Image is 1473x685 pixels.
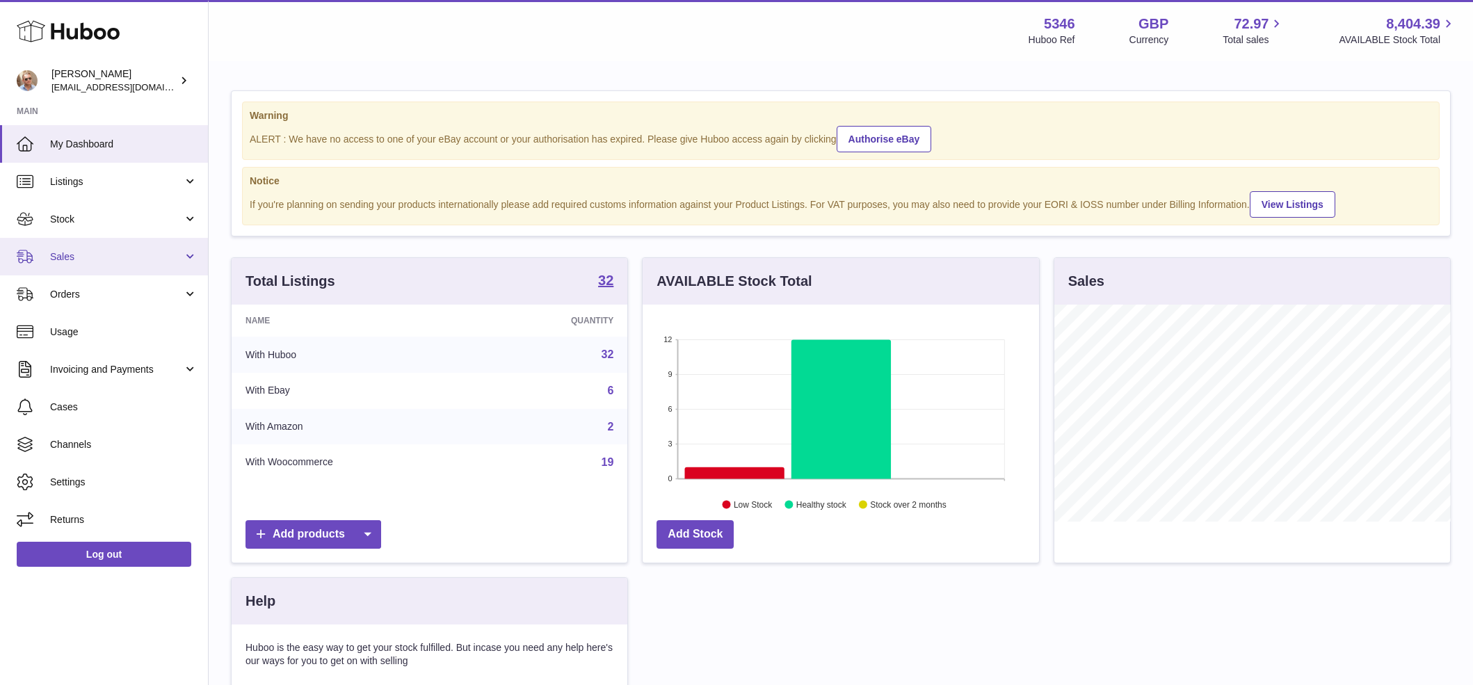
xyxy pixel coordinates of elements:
strong: Notice [250,175,1432,188]
th: Name [232,305,477,337]
a: 8,404.39 AVAILABLE Stock Total [1339,15,1456,47]
h3: AVAILABLE Stock Total [657,272,812,291]
text: 9 [668,370,673,378]
a: Log out [17,542,191,567]
a: Add products [245,520,381,549]
img: support@radoneltd.co.uk [17,70,38,91]
th: Quantity [477,305,627,337]
td: With Ebay [232,373,477,409]
td: With Amazon [232,409,477,445]
p: Huboo is the easy way to get your stock fulfilled. But incase you need any help here's our ways f... [245,641,613,668]
span: Usage [50,325,198,339]
span: 72.97 [1234,15,1269,33]
span: AVAILABLE Stock Total [1339,33,1456,47]
span: [EMAIL_ADDRESS][DOMAIN_NAME] [51,81,204,92]
div: [PERSON_NAME] [51,67,177,94]
text: Healthy stock [796,500,847,510]
text: 12 [664,335,673,344]
a: 32 [602,348,614,360]
td: With Huboo [232,337,477,373]
span: Cases [50,401,198,414]
strong: Warning [250,109,1432,122]
span: Channels [50,438,198,451]
span: Orders [50,288,183,301]
span: Invoicing and Payments [50,363,183,376]
strong: 5346 [1044,15,1075,33]
a: 6 [607,385,613,396]
strong: 32 [598,273,613,287]
td: With Woocommerce [232,444,477,481]
span: Sales [50,250,183,264]
div: If you're planning on sending your products internationally please add required customs informati... [250,189,1432,218]
span: Listings [50,175,183,188]
text: 3 [668,440,673,448]
a: 72.97 Total sales [1223,15,1285,47]
text: Low Stock [734,500,773,510]
div: Currency [1129,33,1169,47]
span: My Dashboard [50,138,198,151]
h3: Sales [1068,272,1104,291]
span: Returns [50,513,198,526]
text: 0 [668,474,673,483]
span: Total sales [1223,33,1285,47]
span: Stock [50,213,183,226]
h3: Total Listings [245,272,335,291]
a: 19 [602,456,614,468]
text: Stock over 2 months [871,500,947,510]
a: View Listings [1250,191,1335,218]
div: ALERT : We have no access to one of your eBay account or your authorisation has expired. Please g... [250,124,1432,152]
a: Add Stock [657,520,734,549]
a: Authorise eBay [837,126,932,152]
span: Settings [50,476,198,489]
strong: GBP [1138,15,1168,33]
a: 32 [598,273,613,290]
text: 6 [668,405,673,413]
h3: Help [245,592,275,611]
div: Huboo Ref [1029,33,1075,47]
span: 8,404.39 [1386,15,1440,33]
a: 2 [607,421,613,433]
